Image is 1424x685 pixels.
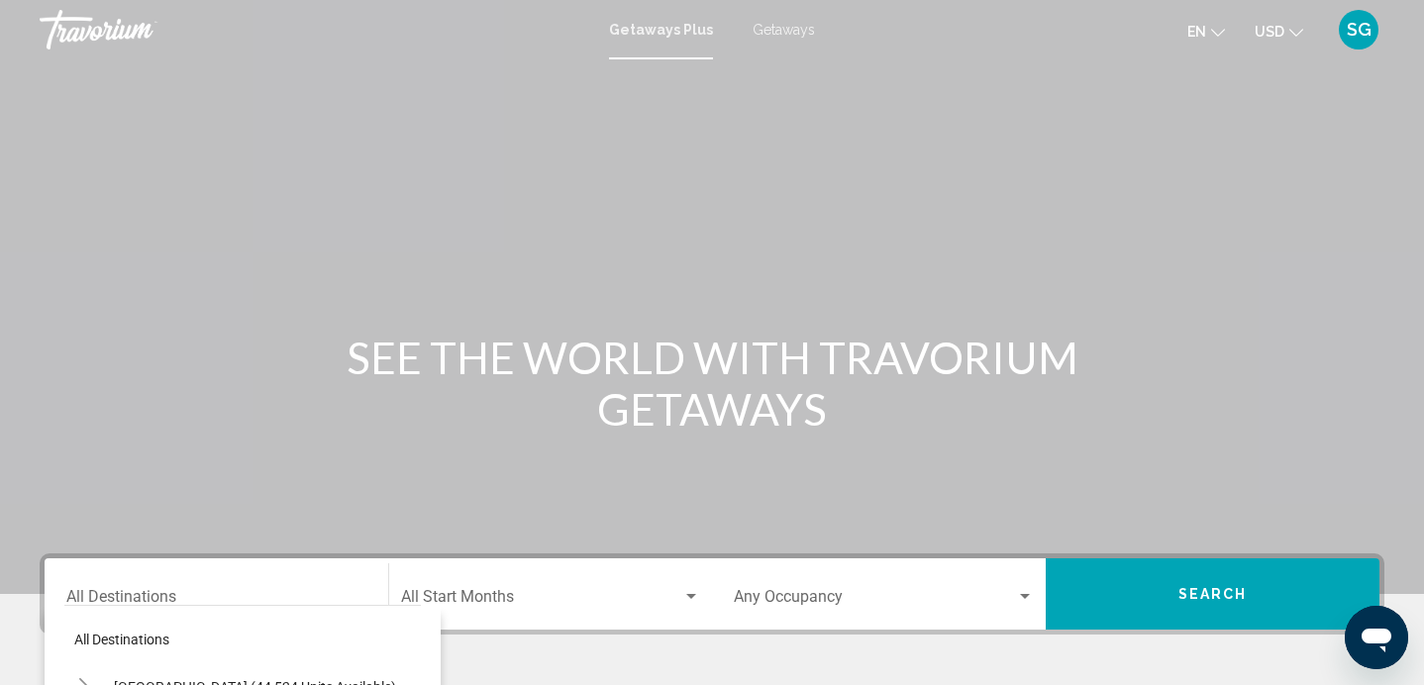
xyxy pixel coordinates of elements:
h1: SEE THE WORLD WITH TRAVORIUM GETAWAYS [341,332,1083,435]
button: Change currency [1255,17,1303,46]
button: User Menu [1333,9,1384,50]
a: Travorium [40,10,589,49]
button: Search [1046,558,1379,630]
div: Search widget [45,558,1379,630]
a: Getaways [753,22,815,38]
span: en [1187,24,1206,40]
button: All destinations [64,617,421,662]
span: Search [1178,587,1248,603]
span: SG [1347,20,1372,40]
button: Change language [1187,17,1225,46]
span: All destinations [74,632,169,647]
span: USD [1255,24,1284,40]
iframe: Button to launch messaging window [1345,606,1408,669]
a: Getaways Plus [609,22,713,38]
